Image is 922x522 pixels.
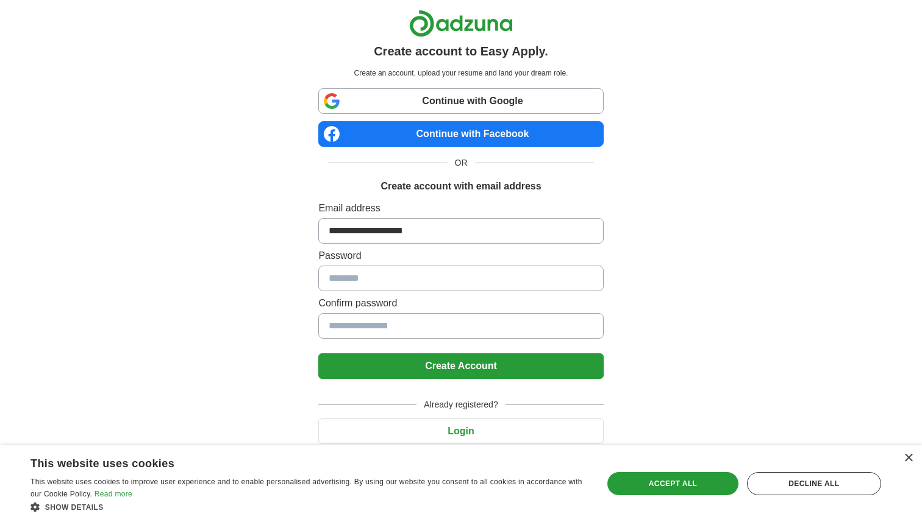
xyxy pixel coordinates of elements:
[318,121,603,147] a: Continue with Facebook
[747,472,881,495] div: Decline all
[381,179,541,194] h1: Create account with email address
[416,398,505,411] span: Already registered?
[318,88,603,114] a: Continue with Google
[374,42,548,60] h1: Create account to Easy Apply.
[318,418,603,444] button: Login
[318,353,603,379] button: Create Account
[30,501,586,513] div: Show details
[45,503,104,512] span: Show details
[30,478,582,498] span: This website uses cookies to improve user experience and to enable personalised advertising. By u...
[904,454,913,463] div: Close
[318,296,603,311] label: Confirm password
[409,10,513,37] img: Adzuna logo
[448,157,475,169] span: OR
[95,490,132,498] a: Read more, opens a new window
[318,201,603,216] label: Email address
[318,426,603,436] a: Login
[321,68,601,79] p: Create an account, upload your resume and land your dream role.
[607,472,738,495] div: Accept all
[318,249,603,263] label: Password
[30,453,556,471] div: This website uses cookies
